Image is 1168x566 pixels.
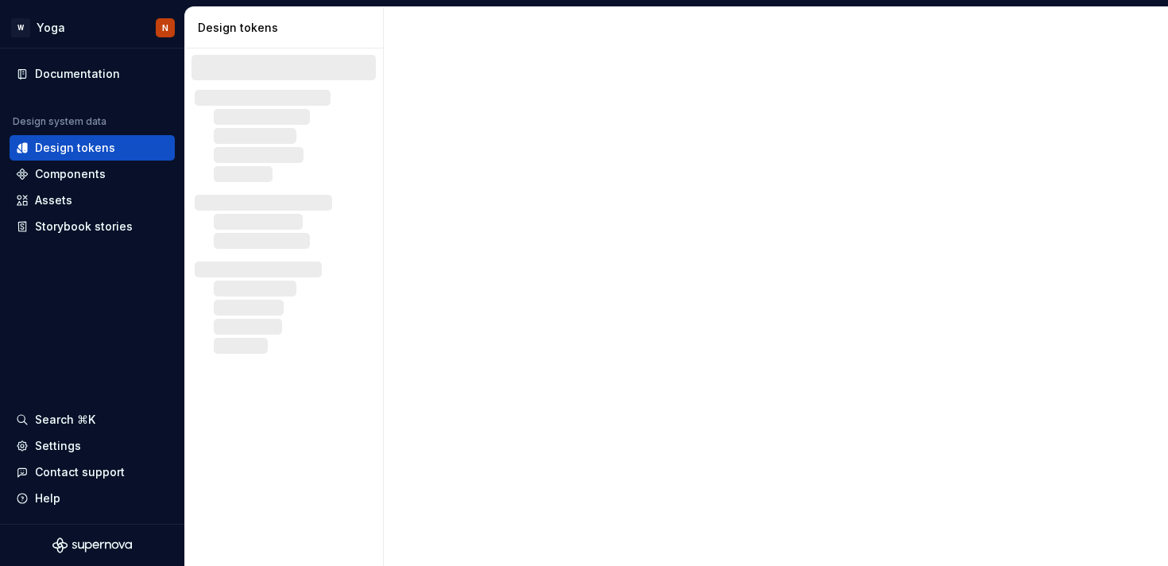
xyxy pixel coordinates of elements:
button: Search ⌘K [10,407,175,432]
button: Contact support [10,459,175,485]
div: Yoga [37,20,65,36]
div: Assets [35,192,72,208]
div: Contact support [35,464,125,480]
div: N [162,21,168,34]
button: WYogaN [3,10,181,45]
div: W [11,18,30,37]
div: Search ⌘K [35,412,95,428]
div: Settings [35,438,81,454]
a: Storybook stories [10,214,175,239]
div: Documentation [35,66,120,82]
div: Components [35,166,106,182]
a: Design tokens [10,135,175,161]
a: Documentation [10,61,175,87]
a: Assets [10,188,175,213]
div: Design tokens [198,20,377,36]
button: Help [10,486,175,511]
div: Design system data [13,115,106,128]
div: Design tokens [35,140,115,156]
svg: Supernova Logo [52,537,132,553]
a: Settings [10,433,175,459]
a: Components [10,161,175,187]
div: Help [35,490,60,506]
div: Storybook stories [35,219,133,235]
